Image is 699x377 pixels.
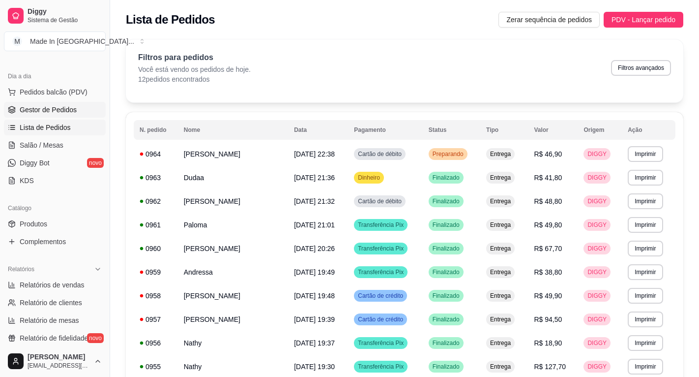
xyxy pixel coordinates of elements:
span: Cartão de débito [356,197,404,205]
span: Finalizado [431,339,462,347]
th: Ação [622,120,675,140]
a: Salão / Mesas [4,137,106,153]
td: Paloma [178,213,288,237]
th: Tipo [480,120,528,140]
div: 0964 [140,149,172,159]
span: Entrega [488,363,513,371]
span: Transferência Pix [356,245,406,252]
th: Data [288,120,348,140]
span: M [12,36,22,46]
span: [DATE] 19:48 [294,292,335,300]
div: Dia a dia [4,68,106,84]
span: Entrega [488,150,513,158]
span: Lista de Pedidos [20,123,71,132]
span: [DATE] 20:26 [294,245,335,252]
span: Entrega [488,315,513,323]
td: Nathy [178,331,288,355]
button: Imprimir [628,193,663,209]
span: Entrega [488,174,513,182]
span: [DATE] 19:37 [294,339,335,347]
a: Complementos [4,234,106,250]
div: Catálogo [4,200,106,216]
div: 0958 [140,291,172,301]
div: 0963 [140,173,172,183]
span: Finalizado [431,245,462,252]
button: Imprimir [628,288,663,304]
span: [PERSON_NAME] [28,353,90,362]
span: Complementos [20,237,66,247]
span: Dinheiro [356,174,382,182]
th: Origem [578,120,622,140]
span: Sistema de Gestão [28,16,102,24]
div: 0962 [140,196,172,206]
span: R$ 46,90 [534,150,562,158]
span: R$ 38,80 [534,268,562,276]
span: [DATE] 21:36 [294,174,335,182]
span: R$ 127,70 [534,363,566,371]
span: R$ 41,80 [534,174,562,182]
h2: Lista de Pedidos [126,12,215,28]
span: Cartão de crédito [356,315,405,323]
span: DIGGY [585,363,609,371]
span: [EMAIL_ADDRESS][DOMAIN_NAME] [28,362,90,370]
span: Relatórios de vendas [20,280,85,290]
span: DIGGY [585,292,609,300]
span: Entrega [488,245,513,252]
th: Valor [528,120,578,140]
span: Finalizado [431,363,462,371]
span: DIGGY [585,339,609,347]
span: Preparando [431,150,466,158]
div: 0955 [140,362,172,372]
button: Imprimir [628,146,663,162]
span: PDV - Lançar pedido [612,14,675,25]
a: Relatório de clientes [4,295,106,311]
button: Imprimir [628,241,663,256]
th: Status [423,120,480,140]
button: Imprimir [628,312,663,327]
td: Andressa [178,260,288,284]
span: DIGGY [585,315,609,323]
div: 0960 [140,244,172,253]
span: Diggy [28,7,102,16]
span: Finalizado [431,174,462,182]
div: 0956 [140,338,172,348]
span: Pedidos balcão (PDV) [20,87,87,97]
a: Produtos [4,216,106,232]
p: Filtros para pedidos [138,52,251,63]
span: DIGGY [585,245,609,252]
span: R$ 48,80 [534,197,562,205]
th: N. pedido [134,120,178,140]
span: Cartão de débito [356,150,404,158]
span: [DATE] 19:30 [294,363,335,371]
td: [PERSON_NAME] [178,237,288,260]
p: Você está vendo os pedidos de hoje. [138,64,251,74]
a: Relatórios de vendas [4,277,106,293]
span: [DATE] 22:38 [294,150,335,158]
span: DIGGY [585,221,609,229]
a: Relatório de mesas [4,313,106,328]
span: R$ 94,50 [534,315,562,323]
span: Transferência Pix [356,339,406,347]
td: Dudaa [178,166,288,189]
span: Finalizado [431,292,462,300]
div: 0961 [140,220,172,230]
span: Entrega [488,268,513,276]
span: Finalizado [431,315,462,323]
a: Lista de Pedidos [4,120,106,135]
span: R$ 18,90 [534,339,562,347]
a: Diggy Botnovo [4,155,106,171]
p: 12 pedidos encontrados [138,74,251,84]
a: KDS [4,173,106,188]
span: Produtos [20,219,47,229]
span: Relatório de mesas [20,315,79,325]
span: Finalizado [431,197,462,205]
td: [PERSON_NAME] [178,284,288,308]
span: Transferência Pix [356,363,406,371]
button: PDV - Lançar pedido [604,12,683,28]
th: Pagamento [348,120,423,140]
span: Entrega [488,221,513,229]
span: DIGGY [585,197,609,205]
span: Transferência Pix [356,268,406,276]
td: [PERSON_NAME] [178,142,288,166]
span: KDS [20,176,34,186]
